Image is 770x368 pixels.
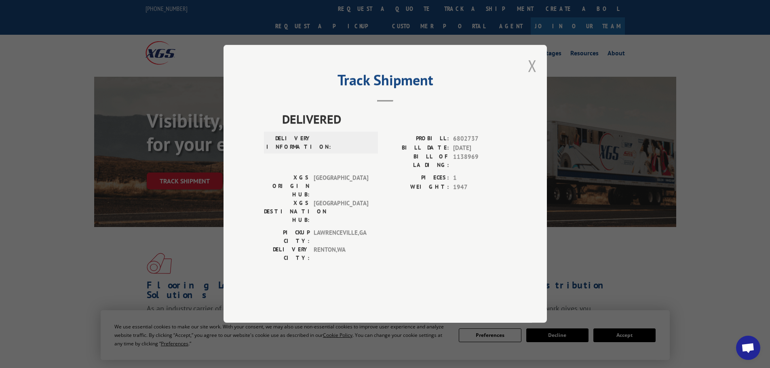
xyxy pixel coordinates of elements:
span: 1947 [453,183,506,192]
span: [DATE] [453,143,506,153]
span: 1 [453,174,506,183]
button: Close modal [528,55,537,76]
label: DELIVERY CITY: [264,246,310,263]
h2: Track Shipment [264,74,506,90]
label: PROBILL: [385,135,449,144]
label: DELIVERY INFORMATION: [266,135,312,151]
span: 6802737 [453,135,506,144]
a: Open chat [736,336,760,360]
label: XGS DESTINATION HUB: [264,199,310,225]
span: [GEOGRAPHIC_DATA] [314,174,368,199]
span: [GEOGRAPHIC_DATA] [314,199,368,225]
span: DELIVERED [282,110,506,128]
span: 1138969 [453,153,506,170]
label: WEIGHT: [385,183,449,192]
label: PICKUP CITY: [264,229,310,246]
label: XGS ORIGIN HUB: [264,174,310,199]
span: LAWRENCEVILLE , GA [314,229,368,246]
label: PIECES: [385,174,449,183]
span: RENTON , WA [314,246,368,263]
label: BILL OF LADING: [385,153,449,170]
label: BILL DATE: [385,143,449,153]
